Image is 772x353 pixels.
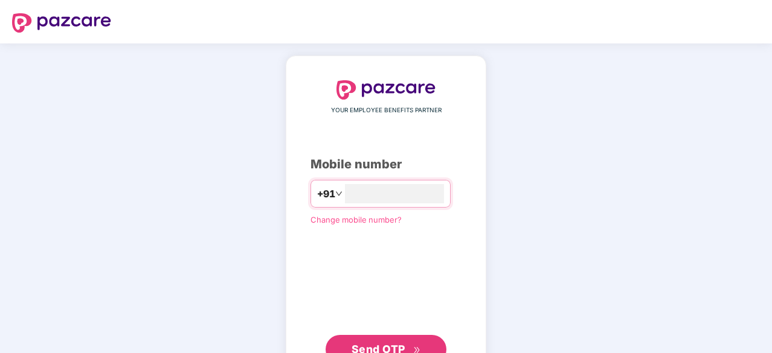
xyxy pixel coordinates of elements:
span: +91 [317,186,335,202]
div: Mobile number [310,155,462,174]
span: down [335,190,343,197]
span: YOUR EMPLOYEE BENEFITS PARTNER [331,106,442,115]
img: logo [336,80,436,100]
img: logo [12,13,111,33]
a: Change mobile number? [310,215,402,224]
